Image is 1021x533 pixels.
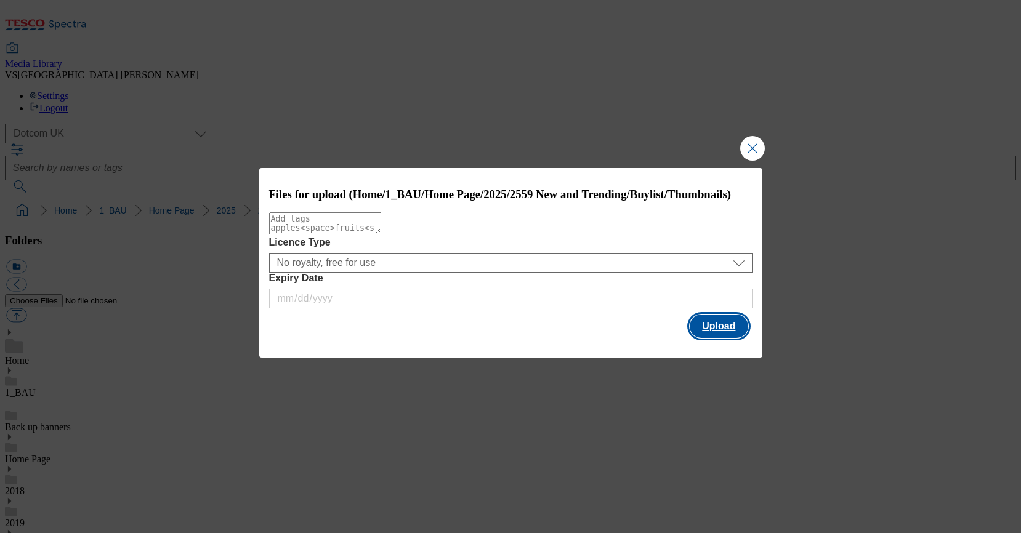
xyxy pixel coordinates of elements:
[259,168,762,358] div: Modal
[740,136,765,161] button: Close Modal
[269,237,753,248] label: Licence Type
[269,188,753,201] h3: Files for upload (Home/1_BAU/Home Page/2025/2559 New and Trending/Buylist/Thumbnails)
[690,315,748,338] button: Upload
[269,273,753,284] label: Expiry Date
